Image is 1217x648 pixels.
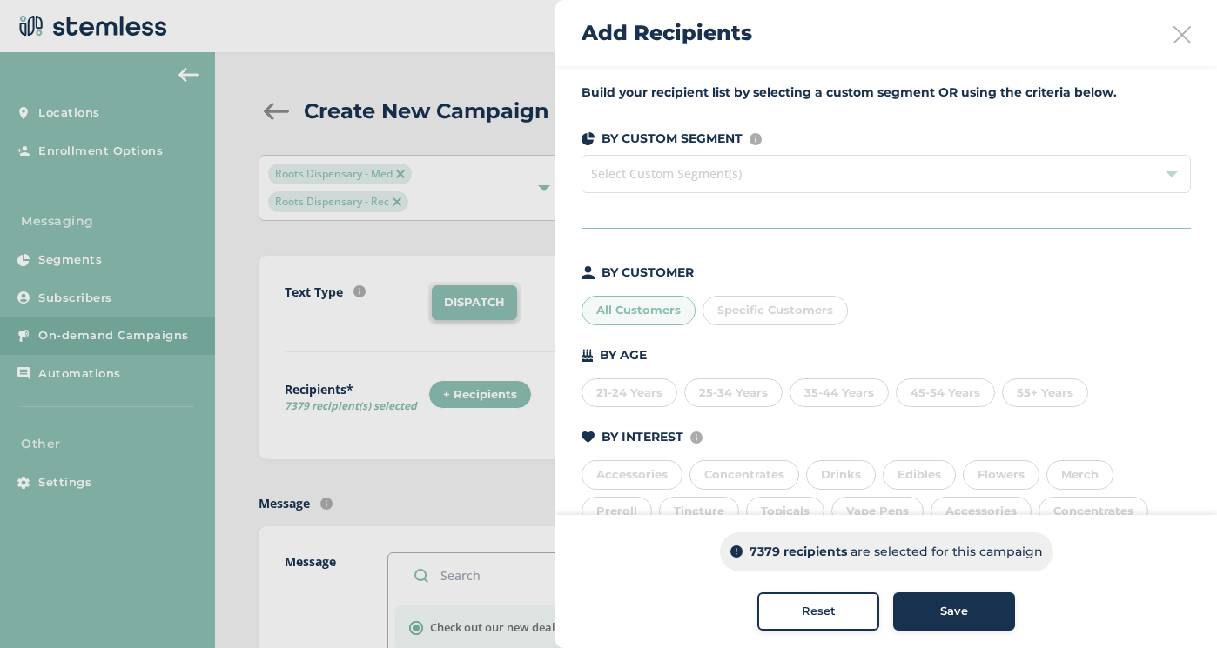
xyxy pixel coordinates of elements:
[582,431,595,444] img: icon-heart-dark-29e6356f.svg
[582,349,593,362] img: icon-cake-93b2a7b5.svg
[717,303,833,317] span: Specific Customers
[730,546,743,558] img: icon-info-dark-48f6c5f3.svg
[1130,564,1217,648] iframe: Chat Widget
[602,428,683,446] p: BY INTEREST
[963,460,1039,490] div: Flowers
[600,346,647,364] p: BY AGE
[893,592,1015,631] button: Save
[806,460,876,490] div: Drinks
[940,603,968,620] span: Save
[896,378,995,408] div: 45-54 Years
[689,460,799,490] div: Concentrates
[582,266,595,279] img: icon-person-dark-ced50e5f.svg
[1046,460,1113,490] div: Merch
[582,17,752,49] h2: Add Recipients
[750,133,762,145] img: icon-info-236977d2.svg
[790,378,889,408] div: 35-44 Years
[582,460,682,490] div: Accessories
[582,497,652,526] div: Preroll
[602,130,743,148] p: BY CUSTOM SEGMENT
[851,543,1043,561] p: are selected for this campaign
[1039,497,1148,526] div: Concentrates
[582,84,1191,102] label: Build your recipient list by selecting a custom segment OR using the criteria below.
[802,603,836,620] span: Reset
[690,431,703,444] img: icon-info-236977d2.svg
[757,592,879,631] button: Reset
[831,497,924,526] div: Vape Pens
[684,378,783,408] div: 25-34 Years
[750,543,847,561] p: 7379 recipients
[582,378,677,408] div: 21-24 Years
[582,296,696,325] div: All Customers
[931,497,1032,526] div: Accessories
[659,497,739,526] div: Tincture
[746,497,824,526] div: Topicals
[602,264,694,282] p: BY CUSTOMER
[582,132,595,145] img: icon-segments-dark-074adb27.svg
[1002,378,1088,408] div: 55+ Years
[883,460,956,490] div: Edibles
